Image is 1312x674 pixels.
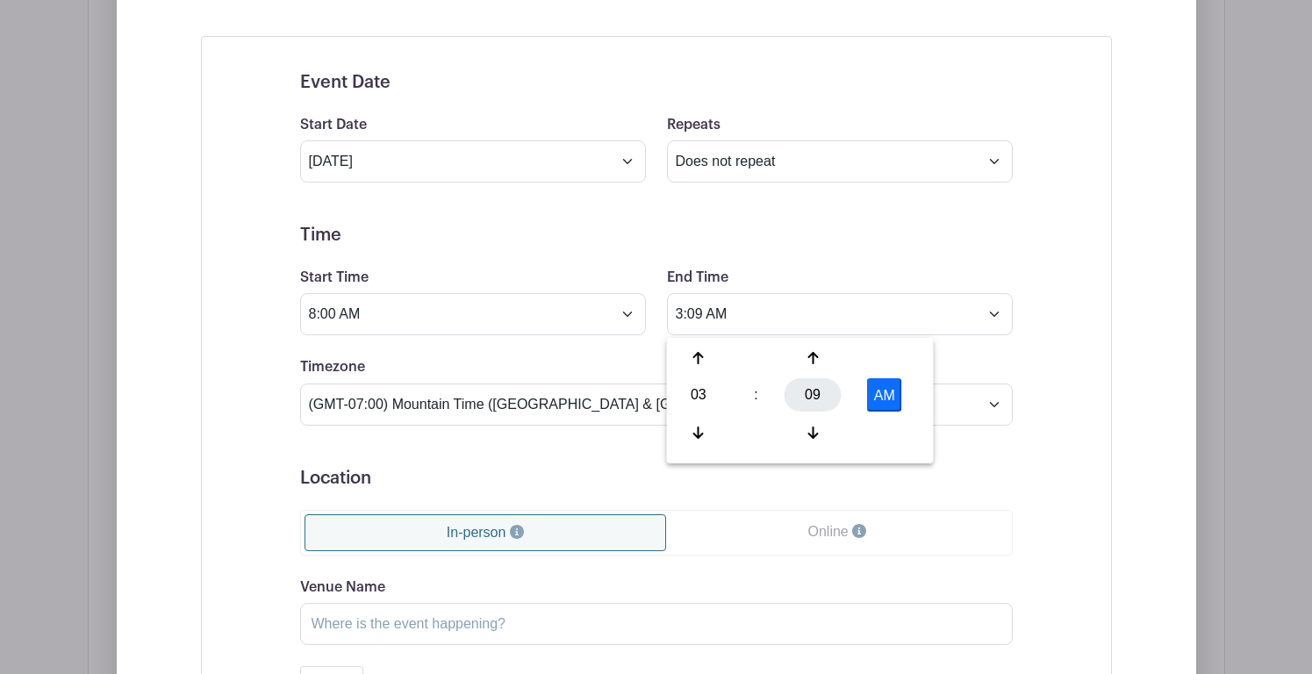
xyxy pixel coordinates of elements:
[300,468,1013,489] h5: Location
[667,269,728,286] label: End Time
[300,269,369,286] label: Start Time
[670,341,728,375] div: Increment Hour
[666,514,1007,549] a: Online
[785,416,842,449] div: Decrement Minute
[305,514,667,551] a: In-person
[300,359,365,376] label: Timezone
[670,378,728,412] div: Pick Hour
[300,225,1013,246] h5: Time
[300,140,646,183] input: Select
[300,117,367,133] label: Start Date
[667,293,1013,335] input: Select
[300,72,1013,93] h5: Event Date
[300,579,385,596] label: Venue Name
[733,378,779,412] div: :
[785,378,842,412] div: Pick Minute
[667,117,721,133] label: Repeats
[300,293,646,335] input: Select
[300,603,1013,645] input: Where is the event happening?
[785,341,842,375] div: Increment Minute
[867,378,902,412] button: AM
[670,416,728,449] div: Decrement Hour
